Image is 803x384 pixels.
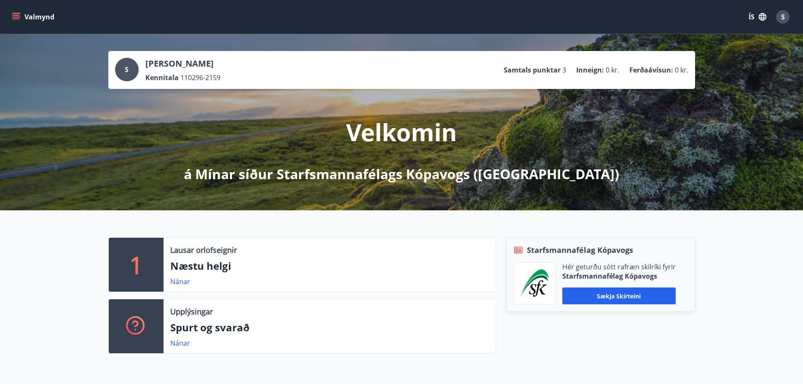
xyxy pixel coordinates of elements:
p: Spurt og svarað [170,320,489,335]
p: Ferðaávísun : [629,65,673,75]
button: S [773,7,793,27]
p: 1 [129,249,143,281]
span: 110296-2159 [180,73,220,82]
span: Starfsmannafélag Kópavogs [527,244,633,255]
a: Nánar [170,338,190,348]
p: Hér geturðu sótt rafræn skilríki fyrir [562,262,676,271]
button: menu [10,9,58,24]
p: Upplýsingar [170,306,213,317]
p: Kennitala [145,73,179,82]
span: 0 kr. [606,65,619,75]
button: Sækja skírteini [562,287,676,304]
p: Velkomin [346,116,457,148]
span: 3 [562,65,566,75]
span: 0 kr. [675,65,688,75]
button: ÍS [744,9,771,24]
p: Inneign : [576,65,604,75]
p: Starfsmannafélag Kópavogs [562,271,676,281]
a: Nánar [170,277,190,286]
p: á Mínar síður Starfsmannafélags Kópavogs ([GEOGRAPHIC_DATA]) [184,165,619,183]
p: Samtals punktar [504,65,561,75]
p: [PERSON_NAME] [145,58,220,70]
p: Næstu helgi [170,259,489,273]
img: x5MjQkxwhnYn6YREZUTEa9Q4KsBUeQdWGts9Dj4O.png [520,269,549,297]
span: S [781,12,785,21]
p: Lausar orlofseignir [170,244,237,255]
span: S [125,65,129,74]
